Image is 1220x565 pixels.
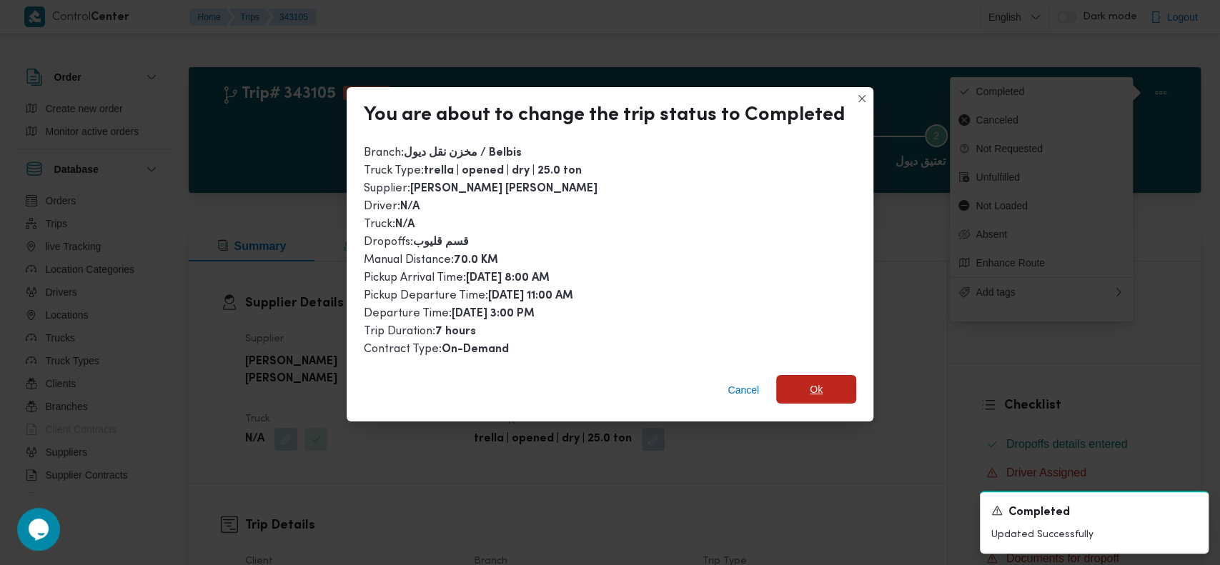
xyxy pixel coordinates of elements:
b: [PERSON_NAME] [PERSON_NAME] [410,184,597,194]
b: N/A [400,201,420,212]
b: مخزن نقل ديول / Belbis [404,148,522,159]
iframe: chat widget [14,508,60,551]
b: On-Demand [442,344,509,355]
span: Departure Time : [364,308,535,319]
span: Ok [810,381,823,398]
b: N/A [395,219,415,230]
b: trella | opened | dry | 25.0 ton [424,166,582,176]
b: 7 hours [435,326,476,337]
span: Pickup Arrival Time : [364,272,550,284]
span: Pickup Departure Time : [364,290,573,301]
b: 70.0 KM [454,255,498,266]
span: Cancel [728,381,759,399]
span: Supplier : [364,183,597,194]
span: Contract Type : [364,344,509,355]
div: You are about to change the trip status to Completed [364,104,845,127]
b: [DATE] 8:00 AM [466,273,550,284]
span: Manual Distance : [364,254,498,266]
span: Driver : [364,201,420,212]
b: [DATE] 11:00 AM [488,291,573,301]
button: Ok [776,375,856,404]
b: قسم قليوب [413,237,469,248]
p: Updated Successfully [991,527,1197,542]
div: Notification [991,504,1197,521]
span: Branch : [364,147,522,159]
span: Truck : [364,219,415,230]
span: Dropoffs : [364,236,469,248]
button: Cancel [722,376,765,404]
b: [DATE] 3:00 PM [452,309,535,319]
span: Completed [1008,504,1070,521]
button: Closes this modal window [853,90,871,107]
span: Trip Duration : [364,326,476,337]
span: Truck Type : [364,165,582,176]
